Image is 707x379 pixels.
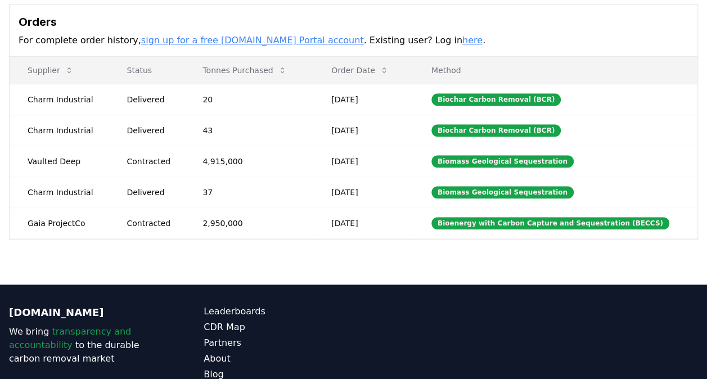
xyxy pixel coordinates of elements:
td: [DATE] [313,115,413,146]
td: 43 [184,115,313,146]
td: 4,915,000 [184,146,313,177]
div: Biomass Geological Sequestration [431,155,574,168]
p: [DOMAIN_NAME] [9,305,159,321]
td: [DATE] [313,146,413,177]
div: Bioenergy with Carbon Capture and Sequestration (BECCS) [431,217,669,229]
div: Biochar Carbon Removal (BCR) [431,124,561,137]
div: Biomass Geological Sequestration [431,186,574,198]
div: Delivered [127,125,175,136]
span: transparency and accountability [9,326,131,350]
button: Order Date [322,59,398,82]
a: Partners [204,336,353,350]
a: sign up for a free [DOMAIN_NAME] Portal account [141,35,364,46]
a: CDR Map [204,321,353,334]
td: 20 [184,84,313,115]
td: [DATE] [313,207,413,238]
td: Charm Industrial [10,84,109,115]
div: Biochar Carbon Removal (BCR) [431,93,561,106]
p: Status [118,65,175,76]
td: Vaulted Deep [10,146,109,177]
td: 37 [184,177,313,207]
td: [DATE] [313,84,413,115]
td: [DATE] [313,177,413,207]
button: Tonnes Purchased [193,59,295,82]
div: Delivered [127,94,175,105]
h3: Orders [19,13,688,30]
td: 2,950,000 [184,207,313,238]
a: here [462,35,483,46]
div: Contracted [127,218,175,229]
p: We bring to the durable carbon removal market [9,325,159,366]
td: Gaia ProjectCo [10,207,109,238]
button: Supplier [19,59,83,82]
td: Charm Industrial [10,115,109,146]
div: Delivered [127,187,175,198]
td: Charm Industrial [10,177,109,207]
div: Contracted [127,156,175,167]
a: Leaderboards [204,305,353,318]
p: Method [422,65,688,76]
p: For complete order history, . Existing user? Log in . [19,34,688,47]
a: About [204,352,353,366]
